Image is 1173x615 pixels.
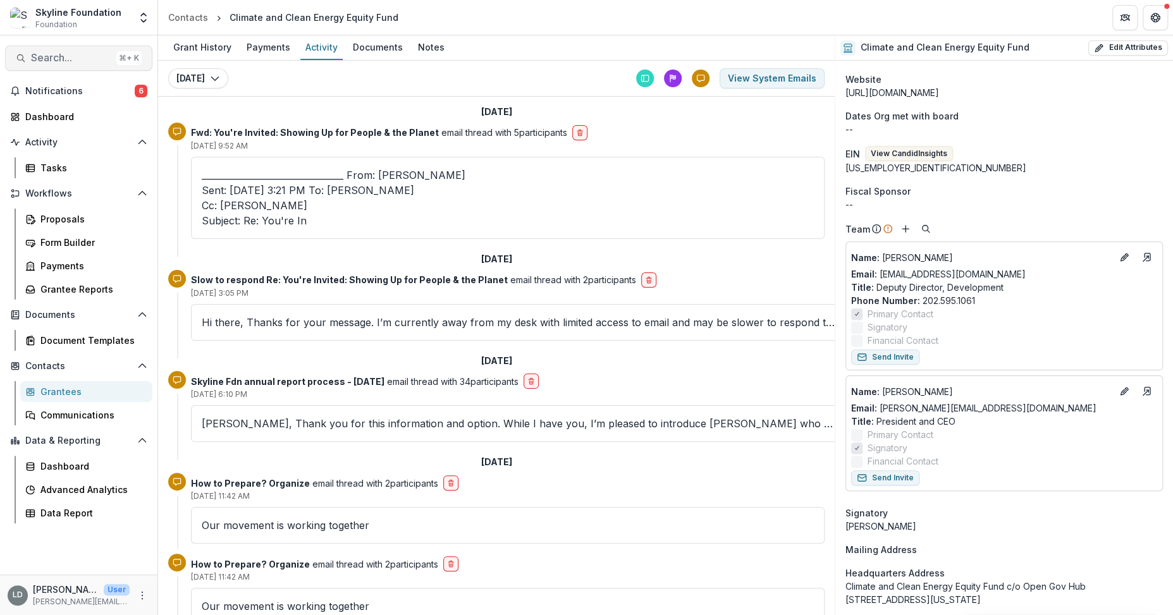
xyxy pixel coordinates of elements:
div: Document Templates [40,334,142,347]
div: Tasks [40,161,142,174]
p: email thread with 2 participants [191,557,438,571]
h2: [DATE] [481,356,512,367]
button: Search... [5,46,152,71]
a: Data Report [20,502,152,523]
div: Sent: [DATE] 3:21 PM To: [PERSON_NAME] [202,183,814,228]
span: Signatory [868,441,907,454]
div: Climate and Clean Energy Equity Fund [230,11,398,24]
span: Primary Contact [868,428,933,441]
div: Contacts [168,11,208,24]
div: Subject: Re: You're In [202,213,814,228]
button: delete-button [443,475,458,490]
span: Fiscal Sponsor [845,185,911,198]
button: Open Documents [5,305,152,325]
div: ⌘ + K [116,51,142,65]
p: email thread with 2 participants [191,273,636,286]
p: [PERSON_NAME], Thank you for this information and option. While I have you, I’m pleased to introd... [202,416,837,431]
div: Grantees [40,385,142,398]
p: ________________________________ From: [PERSON_NAME] [202,167,814,228]
a: Grantee Reports [20,279,152,300]
a: Dashboard [20,456,152,477]
nav: breadcrumb [163,8,403,27]
strong: Skyline Fdn annual report process - [DATE] [191,376,384,387]
div: Cc: [PERSON_NAME] [202,198,814,228]
button: More [135,588,150,603]
button: Add [898,221,913,236]
span: Activity [25,137,132,148]
span: Headquarters Address [845,566,945,580]
p: [DATE] 6:10 PM [191,389,847,400]
span: Primary Contact [868,307,933,320]
a: Proposals [20,209,152,229]
span: Workflows [25,188,132,199]
button: Open entity switcher [135,5,152,30]
span: Dates Org met with board [845,109,959,123]
button: delete-button [443,556,458,571]
a: Activity [300,35,343,60]
div: Payments [242,38,295,56]
h2: Climate and Clean Energy Equity Fund [861,42,1029,53]
span: Email: [851,403,877,413]
a: [URL][DOMAIN_NAME] [845,87,939,98]
p: [PERSON_NAME] [33,583,99,596]
div: Activity [300,38,343,56]
span: Mailing Address [845,543,917,556]
button: delete-button [641,272,656,288]
button: Edit [1117,250,1132,265]
div: Climate and Clean Energy Equity Fund c/o Open Gov Hub [STREET_ADDRESS][US_STATE] [845,580,1163,606]
button: delete-button [572,125,587,140]
span: Documents [25,310,132,320]
h2: [DATE] [481,254,512,265]
span: Phone Number : [851,295,920,306]
div: Grant History [168,38,236,56]
a: Documents [348,35,408,60]
p: Our movement is working together ‌ ‌ ‌ ‌ ‌ ‌ ‌ ‌ ‌ ‌ ‌ ‌ ‌ ‌ ‌ ‌ ‌ ‌ ‌ ‌ ‌ ‌ ‌ ‌ ‌ ‌ ‌ ‌ ‌ ‌ ‌ ‌ ... [202,599,814,614]
button: Partners [1112,5,1138,30]
div: Documents [348,38,408,56]
div: Data Report [40,506,142,520]
button: View System Emails [720,68,825,88]
p: Deputy Director, Development [851,281,1157,294]
h2: [DATE] [481,107,512,118]
a: Grantees [20,381,152,402]
span: Name : [851,252,880,263]
p: [DATE] 9:52 AM [191,140,825,152]
span: Name : [851,386,880,397]
p: email thread with 34 participants [191,375,519,388]
a: Document Templates [20,330,152,351]
span: Notifications [25,86,135,97]
button: Notifications6 [5,81,152,101]
button: View CandidInsights [865,146,953,161]
p: [PERSON_NAME] [851,385,1112,398]
div: Proposals [40,212,142,226]
p: 202.595.1061 [851,294,1157,307]
p: [DATE] 11:42 AM [191,490,825,502]
p: -- [845,123,1163,136]
span: Title : [851,416,874,427]
span: 6 [135,85,147,97]
a: Go to contact [1137,381,1157,401]
button: [DATE] [168,68,228,88]
span: Website [845,73,881,86]
span: Search... [31,52,111,64]
p: [PERSON_NAME] [851,251,1112,264]
p: email thread with 5 participants [191,126,567,139]
a: Form Builder [20,232,152,253]
p: President and CEO [851,415,1157,428]
p: Hi there, Thanks for your message. I’m currently away from my desk with limited access to email a... [202,315,837,330]
a: Tasks [20,157,152,178]
a: Advanced Analytics [20,479,152,500]
span: Foundation [35,19,77,30]
div: Payments [40,259,142,272]
h2: [DATE] [481,457,512,468]
div: -- [845,198,1163,211]
strong: How to Prepare? Organize [191,559,310,569]
div: Communications [40,408,142,422]
a: Go to contact [1137,247,1157,267]
button: Send Invite [851,470,919,485]
a: Communications [20,405,152,425]
span: Data & Reporting [25,435,132,446]
span: Financial Contact [868,334,938,347]
button: Edit Attributes [1088,40,1168,56]
strong: Slow to respond Re: You're Invited: Showing Up for People & the Planet [191,274,508,285]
